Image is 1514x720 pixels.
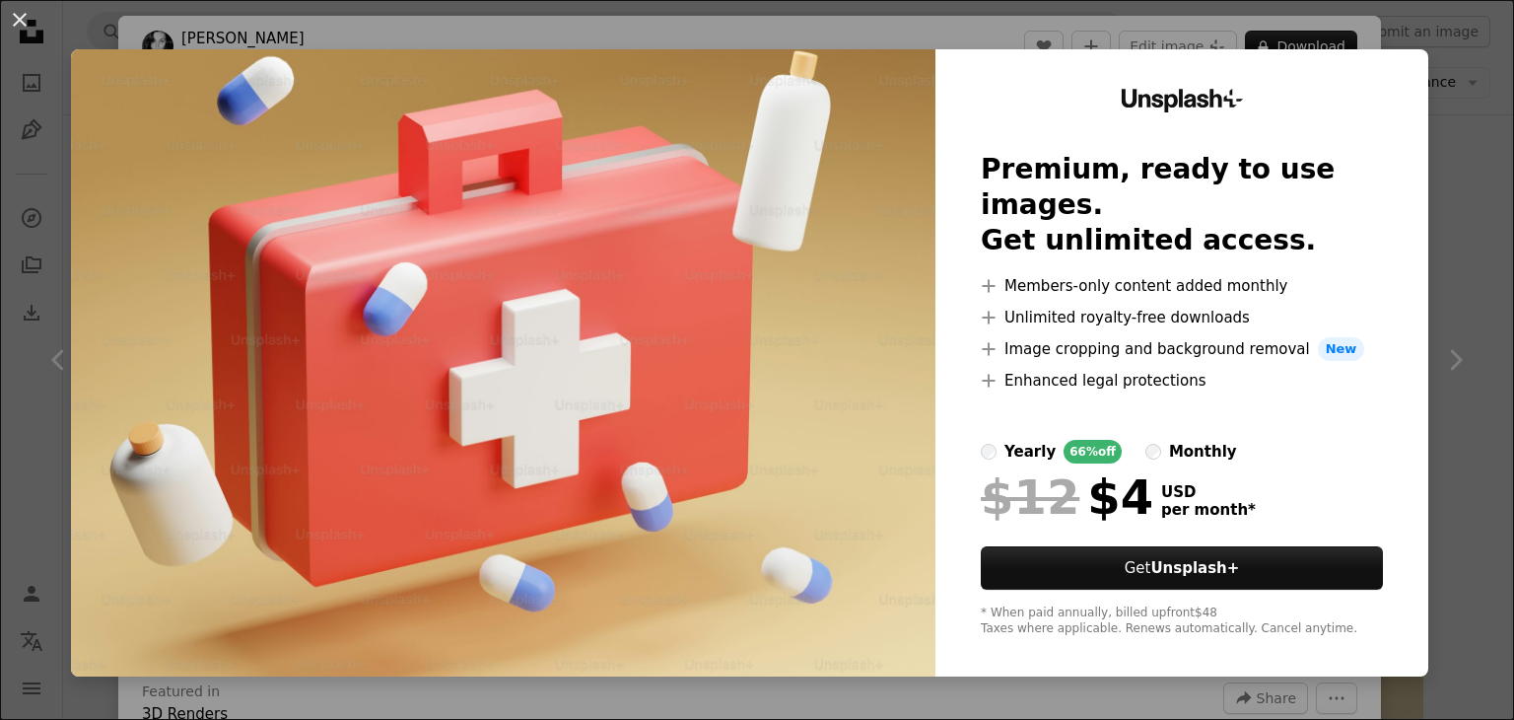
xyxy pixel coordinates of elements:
div: $4 [981,471,1153,523]
strong: Unsplash+ [1150,559,1239,577]
div: 66% off [1064,440,1122,464]
div: * When paid annually, billed upfront $48 Taxes where applicable. Renews automatically. Cancel any... [981,606,1383,637]
li: Image cropping and background removal [981,337,1383,361]
span: New [1318,337,1365,361]
li: Members-only content added monthly [981,274,1383,298]
li: Enhanced legal protections [981,369,1383,393]
button: GetUnsplash+ [981,546,1383,590]
div: yearly [1004,440,1056,464]
span: $12 [981,471,1079,523]
input: monthly [1145,444,1161,460]
h2: Premium, ready to use images. Get unlimited access. [981,152,1383,258]
span: USD [1161,483,1256,501]
li: Unlimited royalty-free downloads [981,306,1383,329]
div: monthly [1169,440,1237,464]
span: per month * [1161,501,1256,519]
input: yearly66%off [981,444,997,460]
